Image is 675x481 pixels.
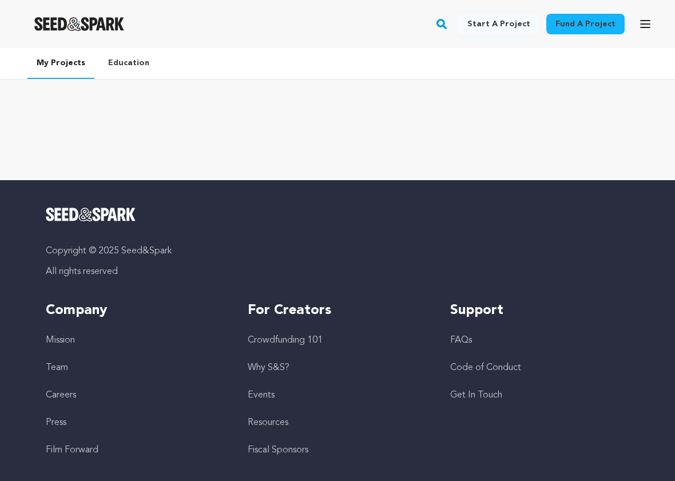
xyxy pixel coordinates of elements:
a: Seed&Spark Homepage [34,17,124,31]
img: Seed&Spark Logo [46,208,136,221]
a: Fiscal Sponsors [248,446,308,455]
p: Copyright © 2025 Seed&Spark [46,244,629,258]
a: Resources [248,418,288,427]
h5: Company [46,301,225,320]
a: Mission [46,336,75,345]
h5: For Creators [248,301,427,320]
p: All rights reserved [46,265,629,279]
a: Crowdfunding 101 [248,336,323,345]
a: FAQs [450,336,472,345]
a: Seed&Spark Homepage [46,208,629,221]
h5: Support [450,301,629,320]
a: Events [248,391,275,400]
a: Education [99,48,158,78]
a: Fund a project [546,14,625,34]
a: Code of Conduct [450,363,521,372]
a: Film Forward [46,446,98,455]
a: Team [46,363,68,372]
img: Seed&Spark Logo Dark Mode [34,17,124,31]
a: Why S&S? [248,363,289,372]
a: Get In Touch [450,391,502,400]
a: Press [46,418,66,427]
a: My Projects [27,48,94,79]
a: Start a project [458,14,539,34]
a: Careers [46,391,76,400]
